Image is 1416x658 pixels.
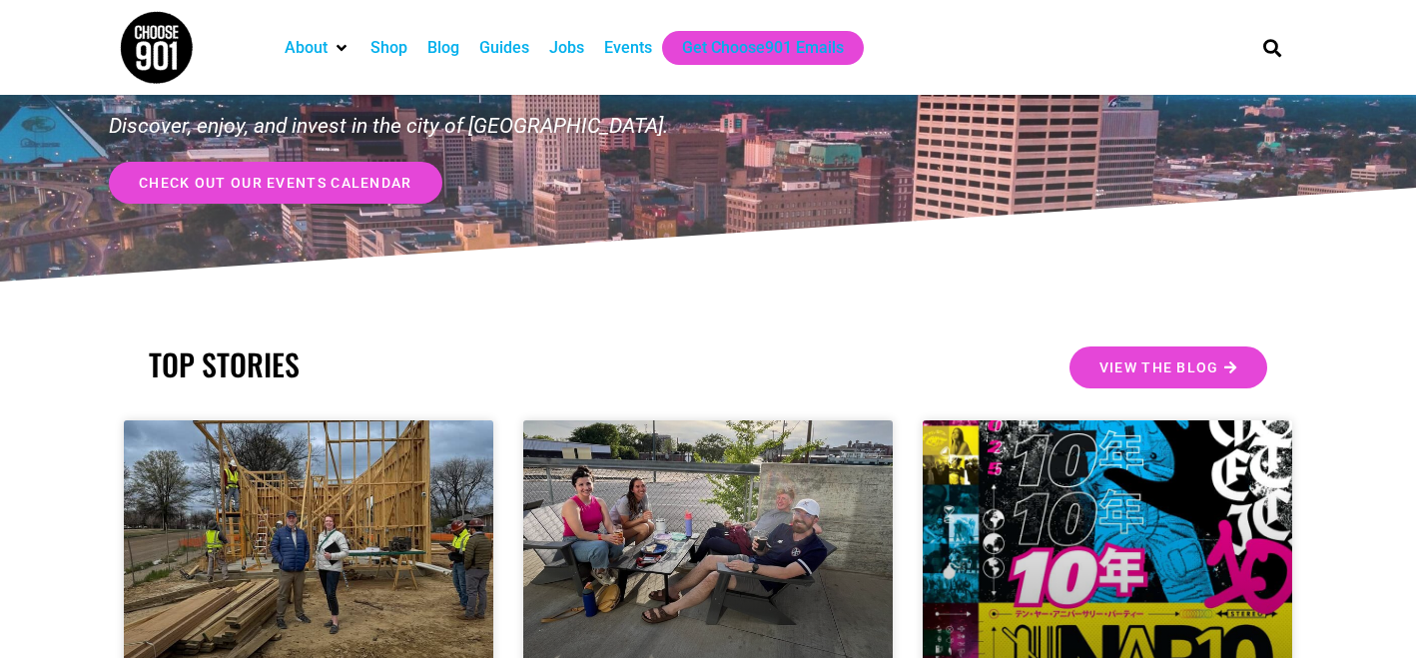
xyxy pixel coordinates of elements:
[275,31,360,65] div: About
[275,31,1229,65] nav: Main nav
[370,36,407,60] a: Shop
[1256,31,1289,64] div: Search
[427,36,459,60] a: Blog
[549,36,584,60] a: Jobs
[109,111,708,143] p: Discover, enjoy, and invest in the city of [GEOGRAPHIC_DATA].
[1099,360,1219,374] span: View the Blog
[1069,346,1267,388] a: View the Blog
[682,36,844,60] a: Get Choose901 Emails
[149,346,698,382] h2: TOP STORIES
[604,36,652,60] a: Events
[479,36,529,60] a: Guides
[285,36,328,60] a: About
[139,176,412,190] span: check out our events calendar
[109,162,442,204] a: check out our events calendar
[109,40,708,99] h1: the 901 is calling for you!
